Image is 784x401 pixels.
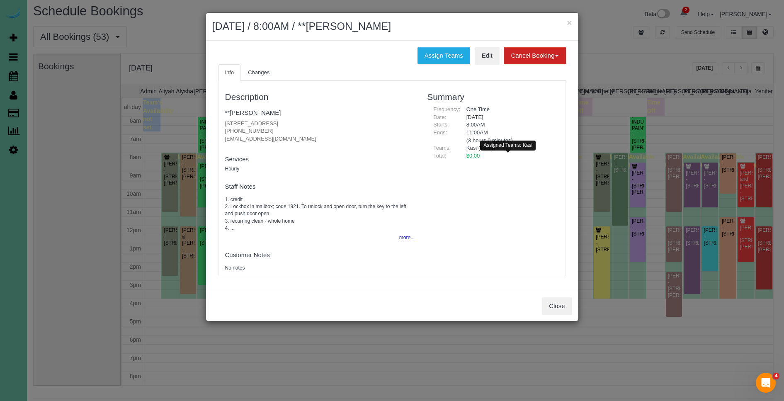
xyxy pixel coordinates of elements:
[225,92,415,102] h3: Description
[504,47,566,64] button: Cancel Booking
[480,141,536,150] div: Assigned Teams: Kasi
[218,64,241,81] a: Info
[466,144,553,152] li: Kasi ($0.00)
[225,196,415,232] pre: 1. credit 2. Lockbox in mailbox; code 1921. To unlock and open door, turn the key to the left and...
[225,166,415,172] h5: Hourly
[433,129,447,136] span: Ends:
[225,120,415,143] p: [STREET_ADDRESS] [PHONE_NUMBER] [EMAIL_ADDRESS][DOMAIN_NAME]
[427,92,559,102] h3: Summary
[460,106,559,114] div: One Time
[460,114,559,122] div: [DATE]
[212,19,572,34] h2: [DATE] / 8:00AM / **[PERSON_NAME]
[466,153,480,159] span: $0.00
[460,121,559,129] div: 8:00AM
[433,114,446,120] span: Date:
[756,373,776,393] iframe: Intercom live chat
[433,145,451,151] span: Teams:
[248,69,269,75] span: Changes
[225,183,415,190] h4: Staff Notes
[225,156,415,163] h4: Services
[225,265,415,272] pre: No notes
[475,47,500,64] a: Edit
[225,69,234,75] span: Info
[417,47,470,64] button: Assign Teams
[394,232,415,244] button: more...
[773,373,779,379] span: 4
[433,106,460,112] span: Frequency:
[241,64,276,81] a: Changes
[225,109,281,116] a: **[PERSON_NAME]
[542,297,572,315] button: Close
[567,18,572,27] button: ×
[433,153,446,159] span: Total:
[460,129,559,144] div: 11:00AM (3 hours 0 minutes)
[433,122,449,128] span: Starts:
[225,252,415,259] h4: Customer Notes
